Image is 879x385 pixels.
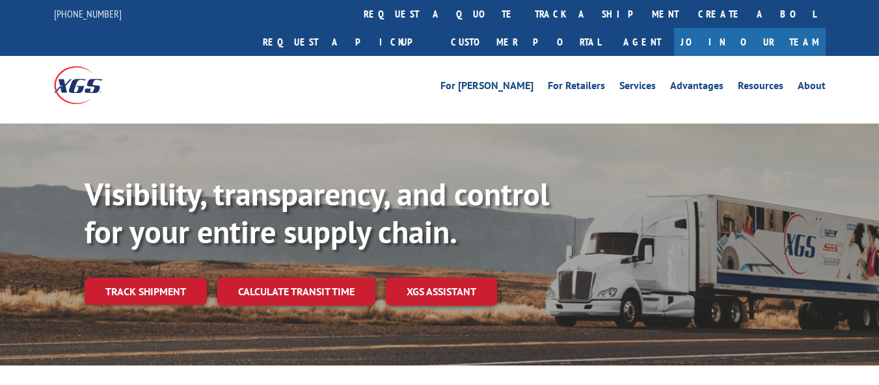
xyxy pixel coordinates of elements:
[670,81,723,95] a: Advantages
[54,7,122,20] a: [PHONE_NUMBER]
[548,81,605,95] a: For Retailers
[386,278,497,306] a: XGS ASSISTANT
[441,28,610,56] a: Customer Portal
[738,81,783,95] a: Resources
[85,278,207,305] a: Track shipment
[217,278,375,306] a: Calculate transit time
[440,81,534,95] a: For [PERSON_NAME]
[253,28,441,56] a: Request a pickup
[798,81,826,95] a: About
[610,28,674,56] a: Agent
[85,174,549,252] b: Visibility, transparency, and control for your entire supply chain.
[674,28,826,56] a: Join Our Team
[619,81,656,95] a: Services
